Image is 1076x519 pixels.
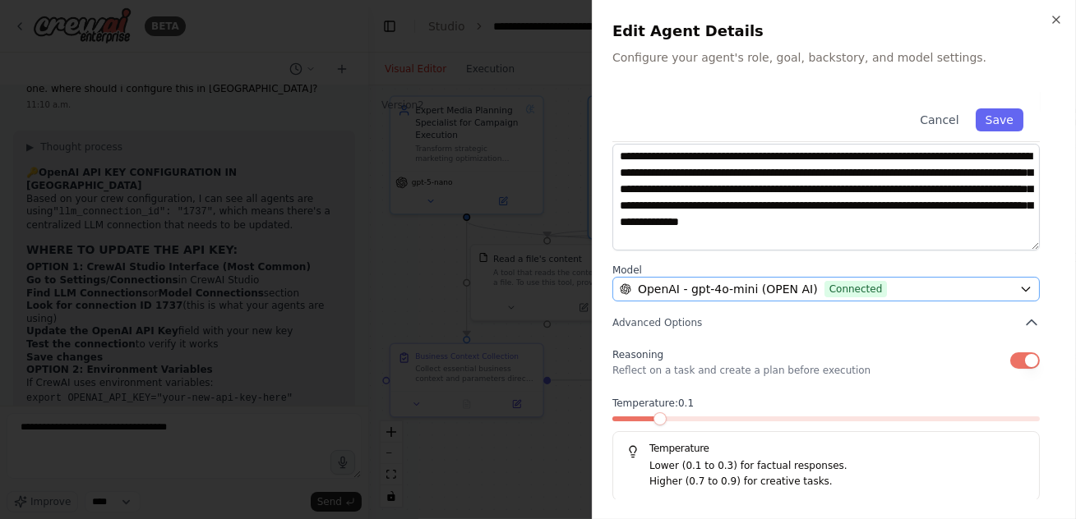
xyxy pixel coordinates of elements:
span: OpenAI - gpt-4o-mini (OPEN AI) [638,281,818,297]
p: Configure your agent's role, goal, backstory, and model settings. [612,49,1056,66]
span: Reasoning [612,349,663,361]
label: Model [612,264,1040,277]
button: Advanced Options [612,315,1040,331]
span: Connected [824,281,888,297]
button: OpenAI - gpt-4o-mini (OPEN AI)Connected [612,277,1040,301]
p: Lower (0.1 to 0.3) for factual responses. [649,458,1026,475]
button: Save [976,108,1023,131]
p: Higher (0.7 to 0.9) for creative tasks. [649,474,1026,490]
span: Temperature: 0.1 [612,397,694,410]
button: Cancel [910,108,968,131]
h5: Temperature [626,442,1026,455]
h2: Edit Agent Details [612,20,1056,43]
span: Advanced Options [612,316,702,329]
p: Reflect on a task and create a plan before execution [612,364,870,377]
